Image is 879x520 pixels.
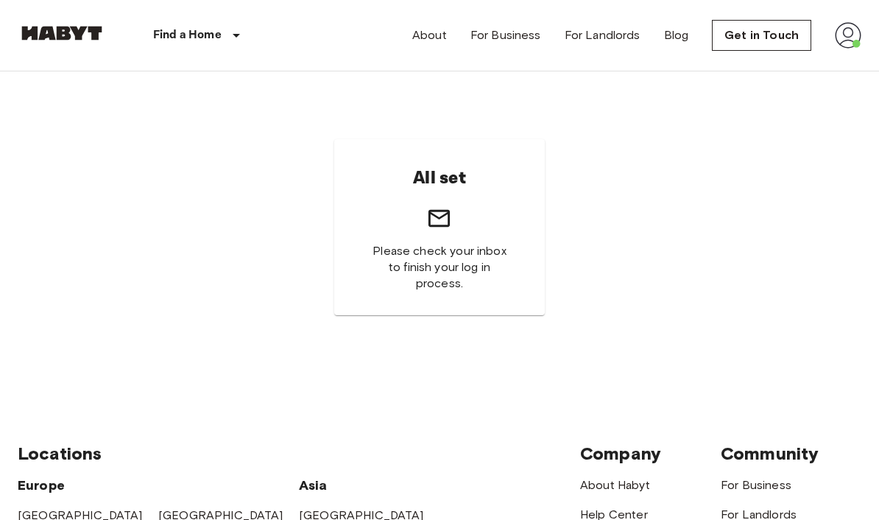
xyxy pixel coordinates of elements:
[18,477,65,493] span: Europe
[299,477,328,493] span: Asia
[835,22,861,49] img: avatar
[721,443,819,464] span: Community
[413,163,466,194] h6: All set
[18,26,106,41] img: Habyt
[721,478,791,492] a: For Business
[370,243,510,292] span: Please check your inbox to finish your log in process.
[153,27,222,44] p: Find a Home
[580,478,650,492] a: About Habyt
[712,20,811,51] a: Get in Touch
[18,443,102,464] span: Locations
[580,443,661,464] span: Company
[412,27,447,44] a: About
[470,27,541,44] a: For Business
[664,27,689,44] a: Blog
[565,27,640,44] a: For Landlords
